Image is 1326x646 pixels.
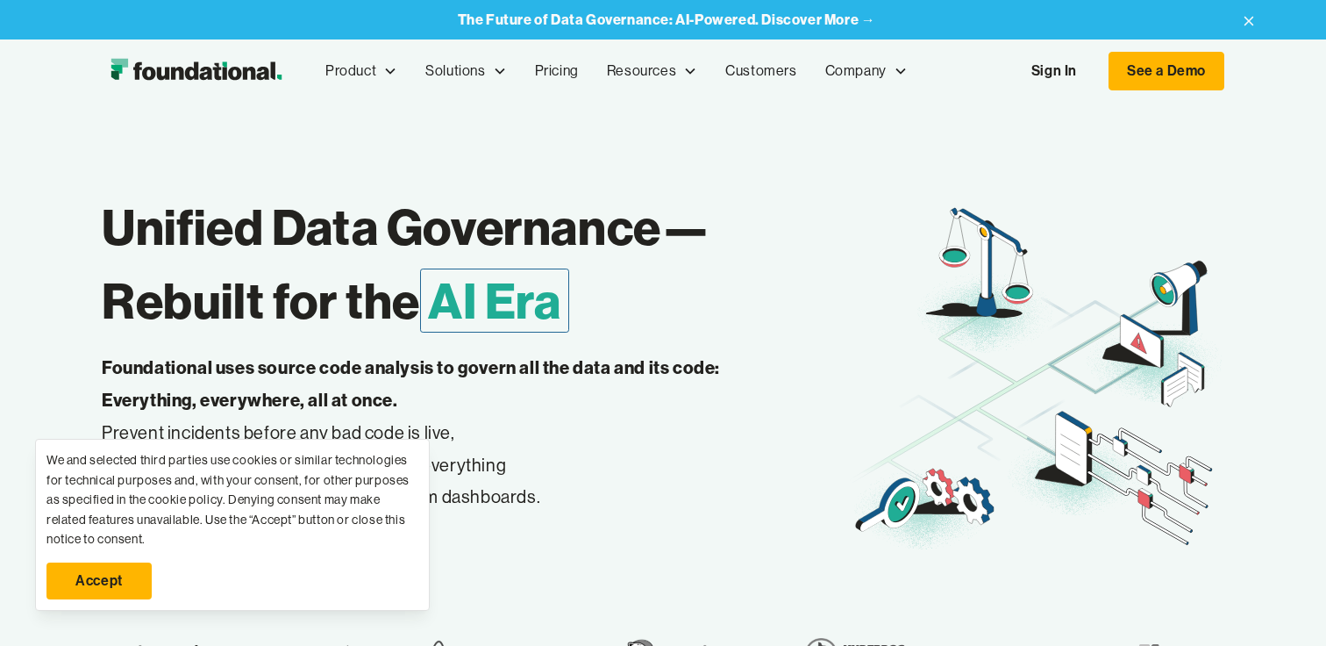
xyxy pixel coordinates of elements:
img: Foundational Logo [102,54,290,89]
a: Customers [711,42,810,100]
div: Resources [607,60,676,83]
a: Pricing [521,42,593,100]
a: home [102,54,290,89]
a: The Future of Data Governance: AI-Powered. Discover More → [458,11,876,28]
a: Accept [46,563,152,599]
div: Solutions [411,42,520,100]
div: Company [825,60,887,83]
p: Prevent incidents before any bad code is live, track data and AI pipelines, and govern everything... [102,352,775,513]
span: AI Era [420,269,569,333]
div: Product [311,42,411,100]
a: Sign In [1014,53,1094,90]
div: Solutions [425,60,485,83]
a: See a Demo [1109,52,1224,90]
strong: Foundational uses source code analysis to govern all the data and its code: Everything, everywher... [102,356,720,411]
div: Resources [593,42,711,100]
div: Product [325,60,376,83]
iframe: Chat Widget [1010,442,1326,646]
div: Company [811,42,922,100]
h1: Unified Data Governance— Rebuilt for the [102,190,850,338]
div: We and selected third parties use cookies or similar technologies for technical purposes and, wit... [46,450,418,549]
